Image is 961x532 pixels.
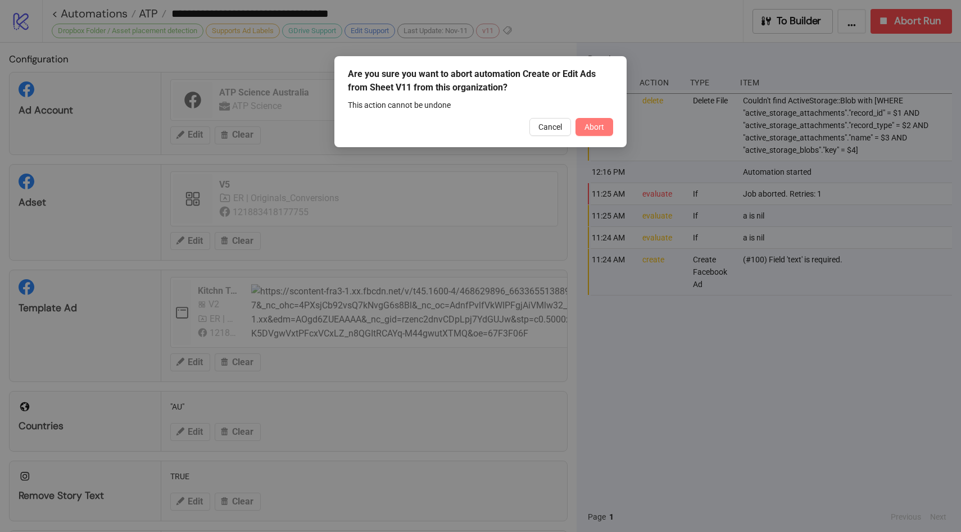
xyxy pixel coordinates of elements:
[584,122,604,131] span: Abort
[348,67,613,94] div: Are you sure you want to abort automation Create or Edit Ads from Sheet V11 from this organization?
[538,122,562,131] span: Cancel
[575,118,613,136] button: Abort
[348,99,613,111] div: This action cannot be undone
[529,118,571,136] button: Cancel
